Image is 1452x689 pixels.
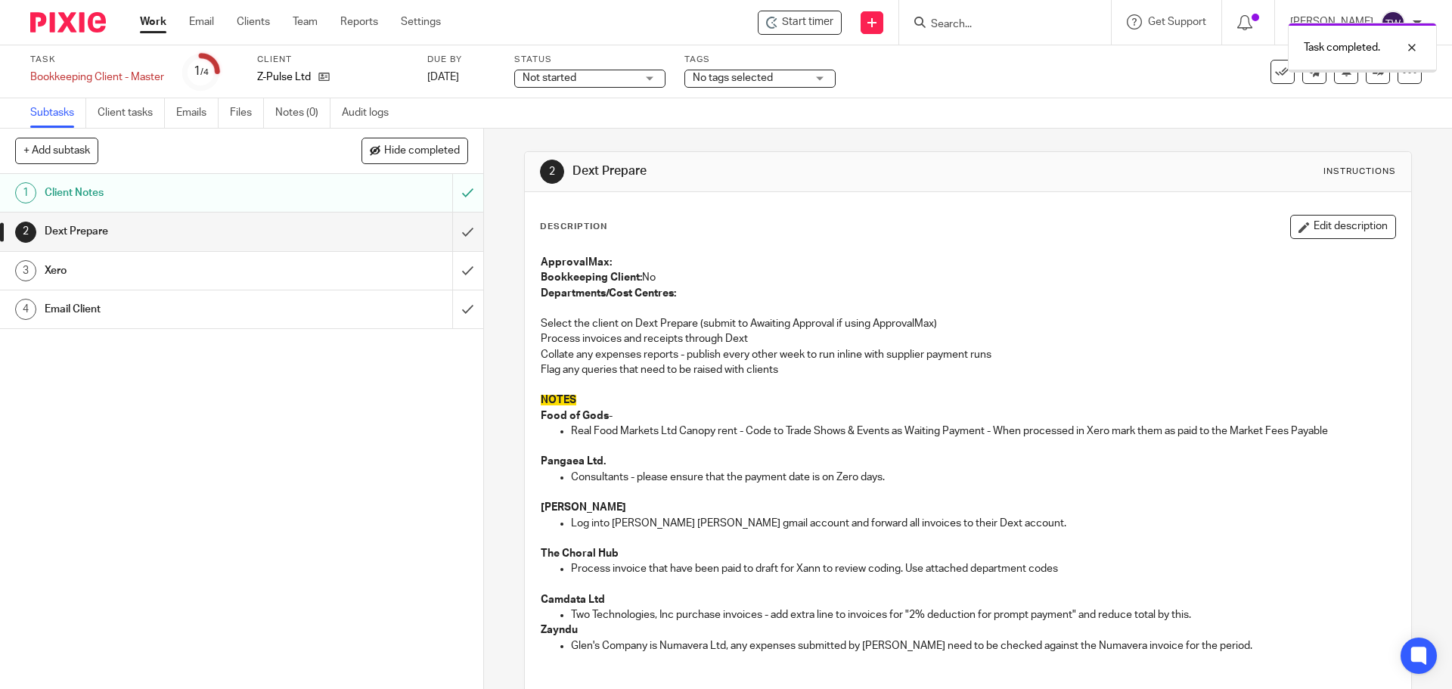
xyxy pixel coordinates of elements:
p: Z-Pulse Ltd [257,70,311,85]
strong: ApprovalMax: [541,257,612,268]
strong: The Choral Hub [541,548,619,559]
strong: [PERSON_NAME] [541,502,626,513]
div: Z-Pulse Ltd - Bookkeeping Client - Master [758,11,842,35]
h1: Dext Prepare [572,163,1001,179]
p: Collate any expenses reports - publish every other week to run inline with supplier payment runs [541,347,1395,362]
div: 3 [15,260,36,281]
span: Not started [523,73,576,83]
div: 2 [540,160,564,184]
p: Task completed. [1304,40,1380,55]
small: /4 [200,68,209,76]
a: Reports [340,14,378,29]
label: Tags [684,54,836,66]
span: No tags selected [693,73,773,83]
button: + Add subtask [15,138,98,163]
p: Two Technologies, Inc purchase invoices - add extra line to invoices for "2% deduction for prompt... [571,607,1395,622]
label: Task [30,54,164,66]
p: Consultants - please ensure that the payment date is on Zero days. [571,470,1395,485]
a: Subtasks [30,98,86,128]
strong: Pangaea Ltd. [541,456,606,467]
p: Description [540,221,607,233]
label: Client [257,54,408,66]
div: 4 [15,299,36,320]
a: Files [230,98,264,128]
strong: Food of Gods [541,411,609,421]
button: Hide completed [361,138,468,163]
span: [DATE] [427,72,459,82]
strong: Departments/Cost Centres: [541,288,676,299]
p: Select the client on Dext Prepare (submit to Awaiting Approval if using ApprovalMax) [541,316,1395,331]
p: Glen's Company is Numavera Ltd, any expenses submitted by [PERSON_NAME] need to be checked agains... [571,638,1395,653]
a: Settings [401,14,441,29]
button: Edit description [1290,215,1396,239]
strong: Bookkeeping Client: [541,272,642,283]
label: Due by [427,54,495,66]
p: Flag any queries that need to be raised with clients [541,362,1395,377]
h1: Email Client [45,298,306,321]
div: Bookkeeping Client - Master [30,70,164,85]
span: Hide completed [384,145,460,157]
div: 1 [15,182,36,203]
span: NOTES [541,395,576,405]
strong: Camdata Ltd [541,594,605,605]
a: Client tasks [98,98,165,128]
strong: Zayndu [541,625,578,635]
div: 2 [15,222,36,243]
a: Work [140,14,166,29]
p: Real Food Markets Ltd Canopy rent - Code to Trade Shows & Events as Waiting Payment - When proces... [571,424,1395,439]
label: Status [514,54,665,66]
p: No [541,270,1395,285]
img: Pixie [30,12,106,33]
a: Email [189,14,214,29]
a: Notes (0) [275,98,330,128]
p: Log into [PERSON_NAME] [PERSON_NAME] gmail account and forward all invoices to their Dext account. [571,516,1395,531]
div: Instructions [1323,166,1396,178]
h1: Dext Prepare [45,220,306,243]
p: Process invoices and receipts through Dext [541,331,1395,346]
a: Clients [237,14,270,29]
img: svg%3E [1381,11,1405,35]
a: Team [293,14,318,29]
h1: Client Notes [45,182,306,204]
div: 1 [194,63,209,80]
p: Process invoice that have been paid to draft for Xann to review coding. Use attached department c... [571,561,1395,576]
h1: Xero [45,259,306,282]
a: Emails [176,98,219,128]
p: - [541,408,1395,424]
a: Audit logs [342,98,400,128]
